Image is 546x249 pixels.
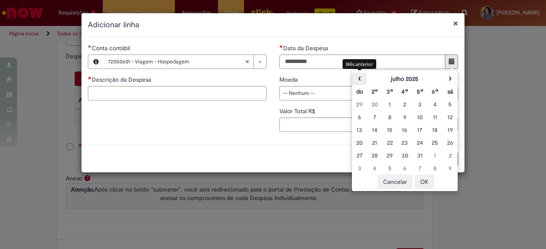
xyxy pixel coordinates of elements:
[384,100,395,109] div: 01 August 2025 Friday
[415,113,425,121] div: 10 August 2025 Sunday
[430,100,440,109] div: 04 August 2025 Monday
[399,151,410,160] div: 30 August 2025 Saturday
[88,45,92,48] span: Obrigatório Preenchido
[367,72,442,85] th: julho 2025. Alternar mês
[352,72,367,85] th: Mês anterior
[283,86,441,100] span: -- Nenhum --
[445,138,456,147] div: 26 August 2025 Tuesday
[88,86,267,100] input: Descrição da Despesa
[369,100,380,109] div: 30 July 2025 Wednesday
[367,85,382,98] th: Segunda-feira
[88,76,92,80] span: Necessários
[399,100,410,109] div: 02 August 2025 Saturday
[453,19,458,28] button: Fechar modal
[415,138,425,147] div: 24 August 2025 Sunday
[279,107,317,115] span: Valor Total R$
[369,126,380,134] div: 14 August 2025 Thursday
[351,70,458,192] div: Escolher data
[399,164,410,172] div: 06 September 2025 Saturday
[279,54,445,69] input: Data da Despesa
[445,164,456,172] div: 09 September 2025 Tuesday
[279,76,299,83] span: Moeda
[354,138,365,147] div: 20 August 2025 Wednesday
[283,44,330,52] span: Data da Despesa
[443,85,458,98] th: Sábado
[354,164,365,172] div: 03 September 2025 Wednesday
[92,76,153,83] span: Descrição da Despesa
[415,151,425,160] div: 31 August 2025 Sunday
[354,100,365,109] div: 29 July 2025 Tuesday
[354,151,365,160] div: 27 August 2025 Wednesday
[382,85,397,98] th: Terça-feira
[430,113,440,121] div: 11 August 2025 Monday
[343,59,376,69] div: Mês anterior
[241,55,253,69] abbr: Limpar campo Conta contábil
[384,126,395,134] div: 15 August 2025 Friday
[430,138,440,147] div: 25 August 2025 Monday
[369,138,380,147] div: 21 August 2025 Thursday
[384,164,395,172] div: 05 September 2025 Friday
[88,55,104,69] button: Conta contábil, Visualizar este registro 72050601 - Viagem - Hospedagem
[415,164,425,172] div: 07 September 2025 Sunday
[399,113,410,121] div: 09 August 2025 Saturday
[415,175,434,189] button: OK
[445,54,458,69] button: Mostrar calendário para Data da Despesa
[384,138,395,147] div: 22 August 2025 Friday
[397,85,412,98] th: Quarta-feira
[399,138,410,147] div: 23 August 2025 Saturday
[354,113,365,121] div: 06 August 2025 Wednesday
[279,45,283,48] span: Necessários
[430,164,440,172] div: 08 September 2025 Monday
[88,20,458,31] h2: Adicionar linha
[378,175,412,189] button: Cancelar
[352,85,367,98] th: Domingo
[415,126,425,134] div: 17 August 2025 Sunday
[369,151,380,160] div: 28 August 2025 Thursday
[279,117,458,132] input: Valor Total R$
[412,85,427,98] th: Quinta-feira
[430,151,440,160] div: 01 September 2025 Monday
[354,126,365,134] div: 13 August 2025 Wednesday
[445,151,456,160] div: 02 September 2025 Tuesday
[369,164,380,172] div: 04 September 2025 Thursday
[443,72,458,85] th: Próximo mês
[384,113,395,121] div: 08 August 2025 Friday
[445,100,456,109] div: 05 August 2025 Tuesday
[399,126,410,134] div: 16 August 2025 Saturday
[369,113,380,121] div: 07 August 2025 Thursday
[445,113,456,121] div: 12 August 2025 Tuesday
[430,126,440,134] div: 18 August 2025 Monday
[384,151,395,160] div: 29 August 2025 Friday
[427,85,442,98] th: Sexta-feira
[104,55,266,69] a: 72050601 - Viagem - HospedagemLimpar campo Conta contábil
[92,44,132,52] span: Necessários - Conta contábil
[445,126,456,134] div: 19 August 2025 Tuesday
[108,55,245,69] span: 72050601 - Viagem - Hospedagem
[415,100,425,109] div: 03 August 2025 Sunday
